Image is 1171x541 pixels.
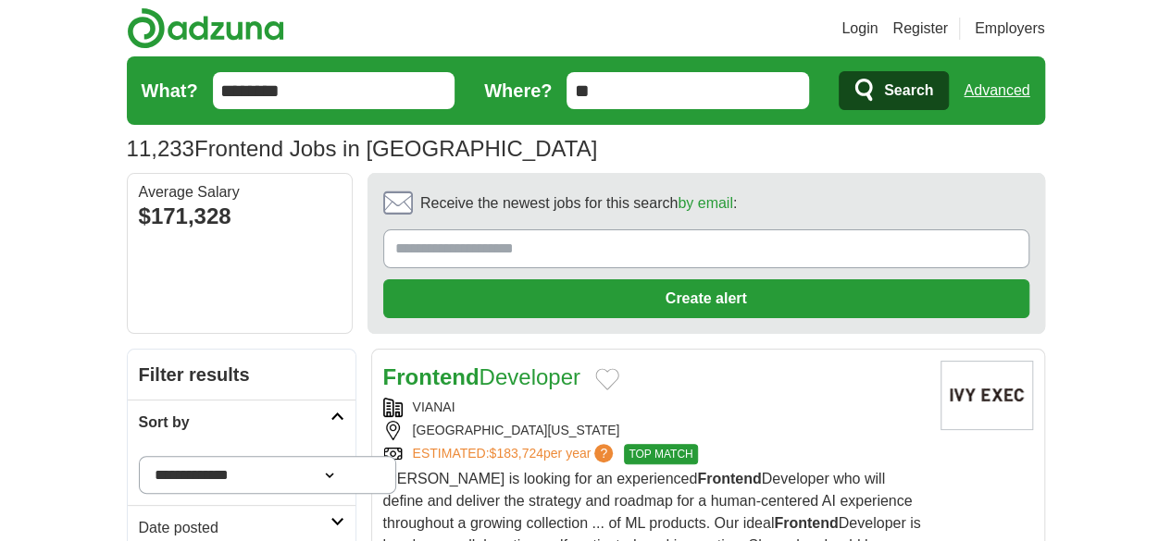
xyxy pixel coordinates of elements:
h1: Frontend Jobs in [GEOGRAPHIC_DATA] [127,136,598,161]
button: Add to favorite jobs [595,368,619,390]
h2: Filter results [128,350,355,400]
a: Advanced [964,72,1029,109]
a: Sort by [128,400,355,445]
span: TOP MATCH [624,444,697,464]
a: FrontendDeveloper [383,364,580,389]
span: Search [884,72,933,109]
span: Receive the newest jobs for this search : [420,192,737,215]
a: Login [841,18,878,40]
span: $183,724 [489,446,542,461]
div: [GEOGRAPHIC_DATA][US_STATE] [383,421,926,440]
a: by email [678,195,733,211]
div: $171,328 [139,200,341,233]
h2: Date posted [139,517,330,539]
label: Where? [484,77,552,105]
img: Adzuna logo [127,7,284,49]
label: What? [142,77,198,105]
div: Average Salary [139,185,341,200]
div: VIANAI [383,398,926,417]
span: ? [594,444,613,462]
a: Register [892,18,948,40]
span: 11,233 [127,132,194,166]
h2: Sort by [139,412,330,434]
button: Create alert [383,279,1029,318]
strong: Frontend [697,471,761,486]
a: Employers [975,18,1045,40]
button: Search [839,71,949,110]
a: ESTIMATED:$183,724per year? [413,444,617,464]
img: Company logo [941,361,1033,430]
strong: Frontend [774,515,838,531]
strong: Frontend [383,364,480,389]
